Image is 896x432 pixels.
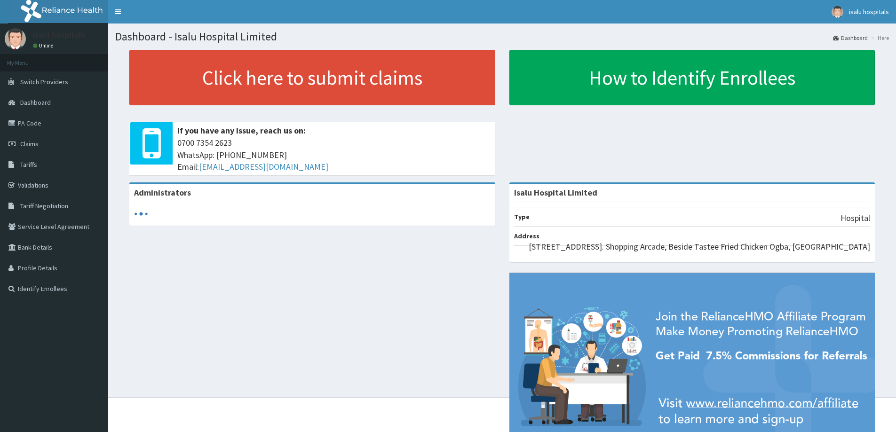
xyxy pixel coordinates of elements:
[129,50,495,105] a: Click here to submit claims
[199,161,328,172] a: [EMAIL_ADDRESS][DOMAIN_NAME]
[177,125,306,136] b: If you have any issue, reach us on:
[20,140,39,148] span: Claims
[849,8,889,16] span: isalu hospitals
[869,34,889,42] li: Here
[5,28,26,49] img: User Image
[833,34,868,42] a: Dashboard
[840,212,870,224] p: Hospital
[509,50,875,105] a: How to Identify Enrollees
[514,187,597,198] strong: Isalu Hospital Limited
[134,187,191,198] b: Administrators
[33,31,85,39] p: isalu hospitals
[33,42,56,49] a: Online
[20,202,68,210] span: Tariff Negotiation
[20,98,51,107] span: Dashboard
[514,232,539,240] b: Address
[134,207,148,221] svg: audio-loading
[514,212,530,221] b: Type
[20,78,68,86] span: Switch Providers
[20,160,37,169] span: Tariffs
[529,241,870,253] p: [STREET_ADDRESS]. Shopping Arcade, Beside Tastee Fried Chicken Ogba, [GEOGRAPHIC_DATA]
[832,6,843,18] img: User Image
[115,31,889,43] h1: Dashboard - Isalu Hospital Limited
[177,137,491,173] span: 0700 7354 2623 WhatsApp: [PHONE_NUMBER] Email:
